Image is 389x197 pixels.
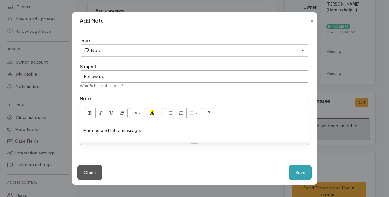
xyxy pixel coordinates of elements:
[80,142,309,145] div: Resize
[77,165,102,180] button: Close
[204,108,215,118] button: Help
[80,17,103,25] h1: Add Note
[289,165,312,180] button: Save
[85,108,96,118] button: Bold (CTRL+B)
[157,108,163,118] button: More Color
[83,127,306,134] p: Phoned and left a message.
[80,37,90,44] label: Type
[165,108,176,118] button: Unordered list (CTRL+SHIFT+NUM7)
[186,108,202,118] button: Paragraph
[80,44,309,57] button: Note
[129,108,145,118] button: Font Size
[147,108,158,118] button: Recent Color
[84,47,300,54] div: Note
[176,108,187,118] button: Ordered list (CTRL+SHIFT+NUM8)
[307,17,317,25] button: Close
[80,63,97,70] label: Subject
[106,108,117,118] button: Underline (CTRL+U)
[95,108,106,118] button: Italic (CTRL+I)
[80,83,309,89] div: What's this note about?
[133,110,137,115] span: 15
[80,95,91,102] label: Note
[117,108,128,118] button: Remove Font Style (CTRL+\)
